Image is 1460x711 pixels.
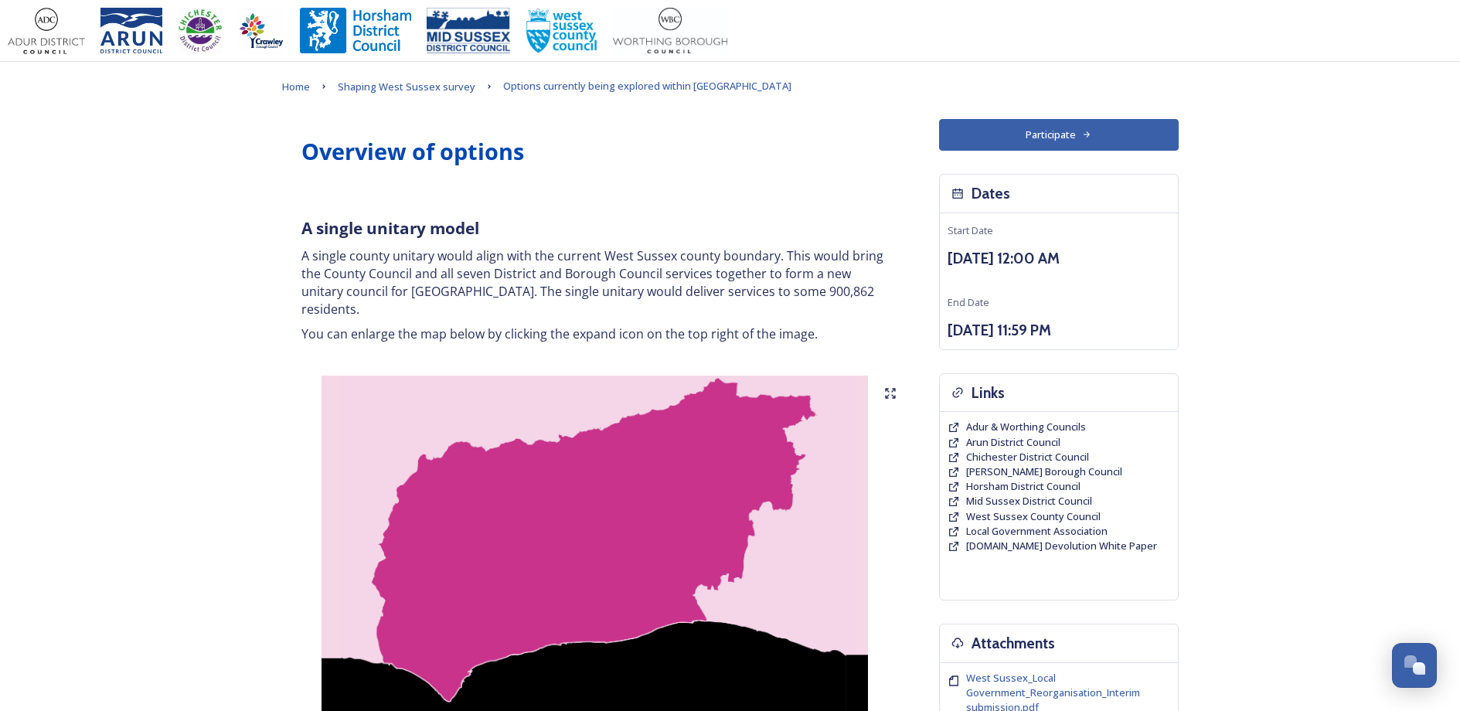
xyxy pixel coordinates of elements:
[8,8,85,54] img: Adur%20logo%20%281%29.jpeg
[966,435,1060,449] span: Arun District Council
[338,80,475,94] span: Shaping West Sussex survey
[966,420,1086,434] a: Adur & Worthing Councils
[613,8,727,54] img: Worthing_Adur%20%281%29.jpg
[939,119,1179,151] button: Participate
[301,247,889,318] p: A single county unitary would align with the current West Sussex county boundary. This would brin...
[966,539,1157,553] a: [DOMAIN_NAME] Devolution White Paper
[948,223,993,237] span: Start Date
[966,494,1092,508] span: Mid Sussex District Council
[966,479,1081,493] span: Horsham District Council
[966,450,1089,464] a: Chichester District Council
[301,325,889,343] p: You can enlarge the map below by clicking the expand icon on the top right of the image.
[427,8,510,54] img: 150ppimsdc%20logo%20blue.png
[966,464,1122,479] a: [PERSON_NAME] Borough Council
[966,524,1108,539] a: Local Government Association
[100,8,162,54] img: Arun%20District%20Council%20logo%20blue%20CMYK.jpg
[966,435,1060,450] a: Arun District Council
[282,80,310,94] span: Home
[526,8,598,54] img: WSCCPos-Spot-25mm.jpg
[948,319,1170,342] h3: [DATE] 11:59 PM
[966,524,1108,538] span: Local Government Association
[966,494,1092,509] a: Mid Sussex District Council
[972,632,1055,655] h3: Attachments
[300,8,411,54] img: Horsham%20DC%20Logo.jpg
[1392,643,1437,688] button: Open Chat
[338,77,475,96] a: Shaping West Sussex survey
[972,182,1010,205] h3: Dates
[948,247,1170,270] h3: [DATE] 12:00 AM
[503,79,791,93] span: Options currently being explored within [GEOGRAPHIC_DATA]
[948,295,989,309] span: End Date
[966,509,1101,523] span: West Sussex County Council
[178,8,223,54] img: CDC%20Logo%20-%20you%20may%20have%20a%20better%20version.jpg
[966,464,1122,478] span: [PERSON_NAME] Borough Council
[301,217,479,239] strong: A single unitary model
[301,136,524,166] strong: Overview of options
[238,8,284,54] img: Crawley%20BC%20logo.jpg
[282,77,310,96] a: Home
[972,382,1005,404] h3: Links
[966,509,1101,524] a: West Sussex County Council
[966,479,1081,494] a: Horsham District Council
